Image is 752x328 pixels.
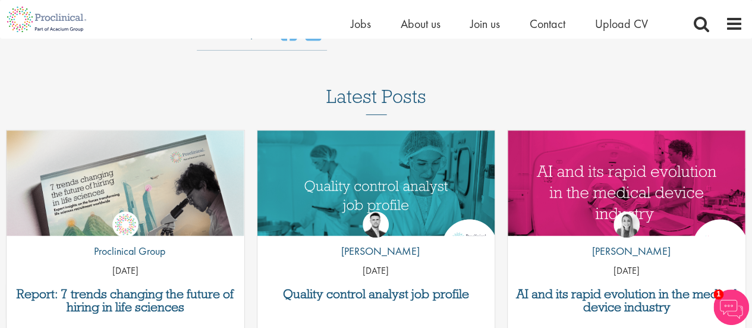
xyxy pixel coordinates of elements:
[514,288,740,314] a: AI and its rapid evolution in the medical device industry
[257,264,495,278] p: [DATE]
[257,130,495,236] a: Link to a post
[12,288,238,314] a: Report: 7 trends changing the future of hiring in life sciences
[85,211,165,265] a: Proclinical Group Proclinical Group
[613,211,640,238] img: Hannah Burke
[326,86,426,115] h3: Latest Posts
[401,16,440,32] a: About us
[332,243,420,259] p: [PERSON_NAME]
[470,16,500,32] a: Join us
[85,243,165,259] p: Proclinical Group
[263,288,489,301] a: Quality control analyst job profile
[713,289,723,299] span: 1
[508,130,745,236] a: Link to a post
[112,211,139,238] img: Proclinical Group
[7,130,244,264] img: Proclinical: Life sciences hiring trends report 2025
[530,16,565,32] a: Contact
[7,130,244,236] a: Link to a post
[332,211,420,265] a: Joshua Godden [PERSON_NAME]
[595,16,648,32] a: Upload CV
[257,130,495,254] img: quality control analyst job profile
[7,264,244,278] p: [DATE]
[363,211,389,238] img: Joshua Godden
[583,243,670,259] p: [PERSON_NAME]
[508,264,745,278] p: [DATE]
[583,211,670,265] a: Hannah Burke [PERSON_NAME]
[508,130,745,254] img: AI and Its Impact on the Medical Device Industry | Proclinical
[351,16,371,32] a: Jobs
[713,289,749,325] img: Chatbot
